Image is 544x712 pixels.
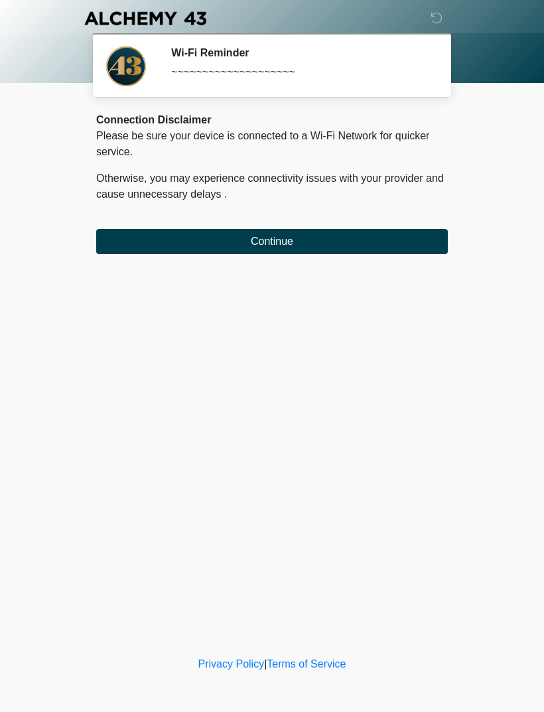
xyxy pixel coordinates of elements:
p: Please be sure your device is connected to a Wi-Fi Network for quicker service. [96,128,448,160]
div: ~~~~~~~~~~~~~~~~~~~~ [171,64,428,80]
a: Terms of Service [267,658,346,670]
img: Alchemy 43 Logo [83,10,208,27]
h2: Wi-Fi Reminder [171,46,428,59]
button: Continue [96,229,448,254]
img: Agent Avatar [106,46,146,86]
div: Connection Disclaimer [96,112,448,128]
p: Otherwise, you may experience connectivity issues with your provider and cause unnecessary delays . [96,171,448,202]
a: | [264,658,267,670]
a: Privacy Policy [198,658,265,670]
